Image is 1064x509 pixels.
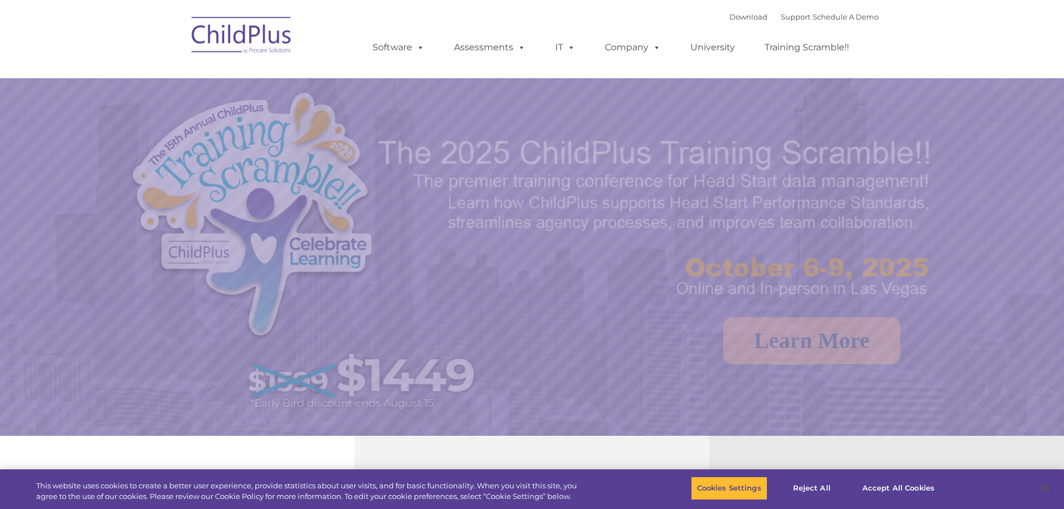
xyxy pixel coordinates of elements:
font: | [729,12,879,21]
button: Cookies Settings [691,477,767,500]
div: This website uses cookies to create a better user experience, provide statistics about user visit... [36,481,585,502]
a: Company [594,36,672,59]
img: ChildPlus by Procare Solutions [186,9,298,65]
button: Close [1034,476,1058,501]
a: Schedule A Demo [813,12,879,21]
button: Reject All [777,477,847,500]
a: Support [781,12,810,21]
a: University [679,36,746,59]
a: IT [544,36,586,59]
a: Software [361,36,436,59]
button: Accept All Cookies [856,477,941,500]
a: Training Scramble!! [753,36,860,59]
span: Last name [155,74,189,82]
a: Assessments [443,36,537,59]
a: Download [729,12,767,21]
span: Phone number [155,120,203,128]
a: Learn More [723,317,900,364]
